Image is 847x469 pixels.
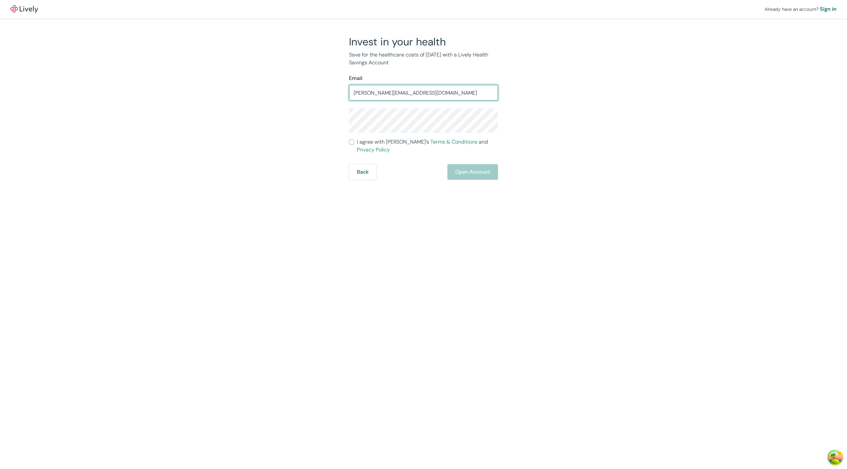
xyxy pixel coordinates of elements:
[820,5,837,13] a: Sign in
[357,138,498,154] span: I agree with [PERSON_NAME]’s and
[349,74,362,82] label: Email
[357,146,390,153] a: Privacy Policy
[349,51,498,67] p: Save for the healthcare costs of [DATE] with a Lively Health Savings Account
[10,5,38,13] img: Lively
[765,5,837,13] div: Already have an account?
[349,164,376,180] button: Back
[829,451,842,464] button: Open Tanstack query devtools
[430,138,477,145] a: Terms & Conditions
[10,5,38,13] a: LivelyLively
[349,35,498,48] h2: Invest in your health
